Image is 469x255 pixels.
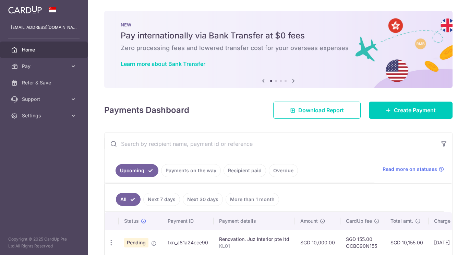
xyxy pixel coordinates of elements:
img: Bank transfer banner [104,11,453,88]
span: CardUp fee [346,218,372,224]
img: CardUp [8,5,42,14]
a: Download Report [273,102,361,119]
p: [EMAIL_ADDRESS][DOMAIN_NAME] [11,24,77,31]
a: Learn more about Bank Transfer [121,60,205,67]
th: Payment ID [162,212,214,230]
td: SGD 10,155.00 [385,230,429,255]
span: Settings [22,112,67,119]
a: Next 30 days [183,193,223,206]
p: KL01 [219,243,289,250]
span: Home [22,46,67,53]
a: Overdue [269,164,298,177]
span: Charge date [434,218,462,224]
span: Refer & Save [22,79,67,86]
span: Support [22,96,67,103]
span: Pay [22,63,67,70]
a: More than 1 month [226,193,279,206]
a: All [116,193,141,206]
td: SGD 155.00 OCBC90N155 [340,230,385,255]
a: Create Payment [369,102,453,119]
span: Download Report [298,106,344,114]
span: Read more on statuses [383,166,437,173]
a: Payments on the way [161,164,221,177]
a: Upcoming [116,164,158,177]
span: Total amt. [390,218,413,224]
span: Status [124,218,139,224]
p: NEW [121,22,436,27]
input: Search by recipient name, payment id or reference [105,133,436,155]
th: Payment details [214,212,295,230]
h6: Zero processing fees and lowered transfer cost for your overseas expenses [121,44,436,52]
iframe: Opens a widget where you can find more information [425,234,462,252]
a: Read more on statuses [383,166,444,173]
h4: Payments Dashboard [104,104,189,116]
td: txn_a81a24cce90 [162,230,214,255]
span: Create Payment [394,106,436,114]
a: Recipient paid [224,164,266,177]
td: SGD 10,000.00 [295,230,340,255]
div: Renovation. Juz Interior pte ltd [219,236,289,243]
span: Amount [300,218,318,224]
h5: Pay internationally via Bank Transfer at $0 fees [121,30,436,41]
span: Pending [124,238,148,247]
a: Next 7 days [143,193,180,206]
